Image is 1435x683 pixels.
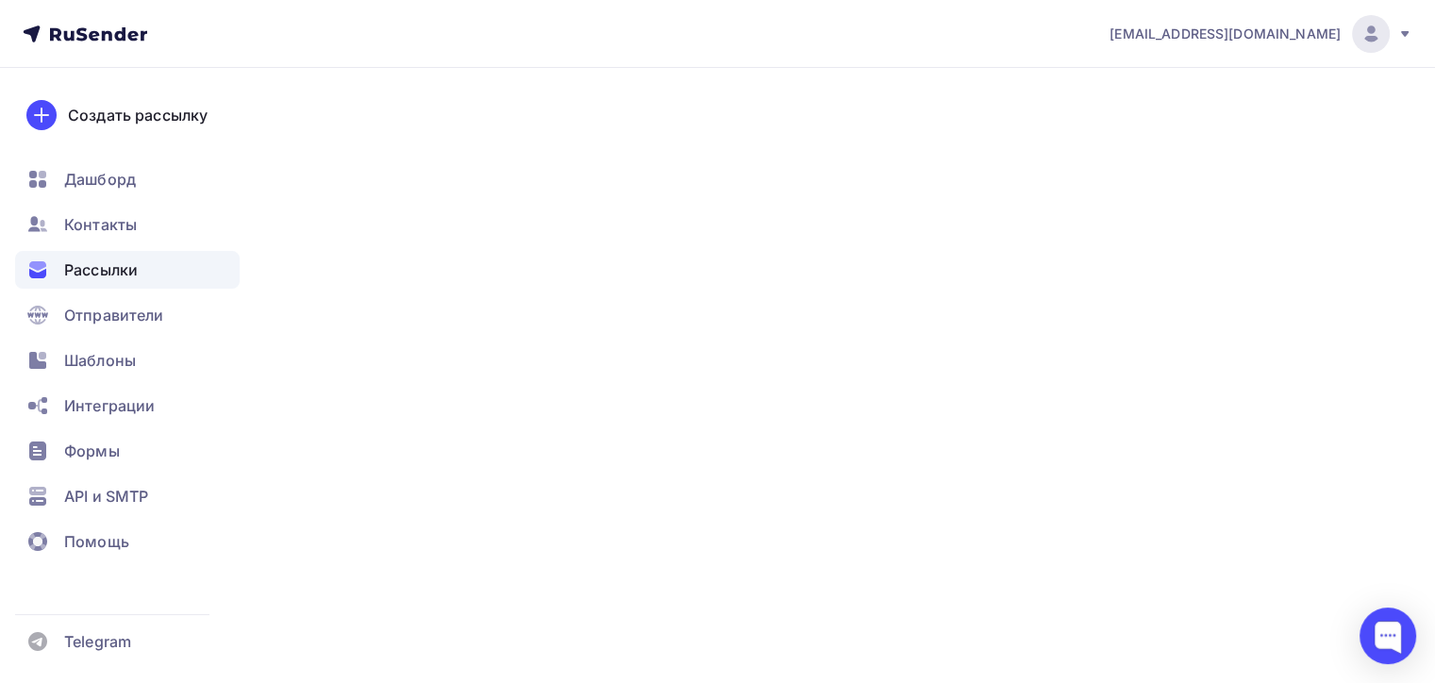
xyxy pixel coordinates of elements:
[15,206,240,243] a: Контакты
[64,530,129,553] span: Помощь
[1110,25,1341,43] span: [EMAIL_ADDRESS][DOMAIN_NAME]
[64,168,136,191] span: Дашборд
[64,304,164,326] span: Отправители
[1110,15,1412,53] a: [EMAIL_ADDRESS][DOMAIN_NAME]
[64,440,120,462] span: Формы
[64,485,148,508] span: API и SMTP
[15,432,240,470] a: Формы
[64,349,136,372] span: Шаблоны
[15,296,240,334] a: Отправители
[15,341,240,379] a: Шаблоны
[68,104,208,126] div: Создать рассылку
[64,258,138,281] span: Рассылки
[64,394,155,417] span: Интеграции
[64,213,137,236] span: Контакты
[15,160,240,198] a: Дашборд
[64,630,131,653] span: Telegram
[15,251,240,289] a: Рассылки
